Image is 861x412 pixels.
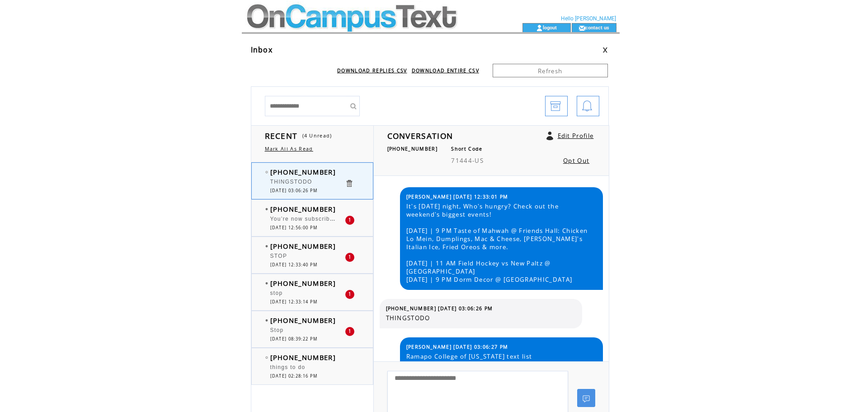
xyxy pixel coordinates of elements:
span: Inbox [251,45,273,55]
a: Click to edit user profile [546,132,553,140]
img: bell.png [582,96,593,117]
span: [PERSON_NAME] [DATE] 03:06:27 PM [406,344,508,350]
img: archive.png [550,96,561,117]
span: stop [270,290,283,296]
a: contact us [585,24,609,30]
span: [PHONE_NUMBER] [270,204,336,213]
span: (4 Unread) [302,133,332,139]
a: DOWNLOAD ENTIRE CSV [412,67,479,74]
span: CONVERSATION [387,130,453,141]
div: 1 [345,216,354,225]
div: 1 [345,327,354,336]
span: [PERSON_NAME] [DATE] 12:33:01 PM [406,194,508,200]
span: [DATE] 08:39:22 PM [270,336,318,342]
div: 1 [345,253,354,262]
span: [PHONE_NUMBER] [270,353,336,362]
span: THINGSTODO [386,314,576,322]
span: RECENT [265,130,298,141]
span: [DATE] 03:06:26 PM [270,188,318,194]
span: [DATE] 12:56:00 PM [270,225,318,231]
img: bulletFull.png [265,245,268,247]
span: Short Code [451,146,482,152]
a: DOWNLOAD REPLIES CSV [337,67,407,74]
span: [DATE] 12:33:40 PM [270,262,318,268]
img: bulletFull.png [265,319,268,322]
a: Opt Out [563,156,589,165]
span: [PHONE_NUMBER] [270,316,336,325]
span: 71444-US [451,156,484,165]
img: bulletEmpty.png [265,356,268,359]
span: Hello [PERSON_NAME] [561,15,616,22]
img: bulletFull.png [265,282,268,284]
div: 1 [345,290,354,299]
span: [PHONE_NUMBER] [270,167,336,176]
a: logout [543,24,557,30]
span: [PHONE_NUMBER] [387,146,438,152]
img: bulletEmpty.png [265,171,268,173]
input: Submit [346,96,360,116]
img: contact_us_icon.gif [579,24,585,32]
span: [PHONE_NUMBER] [DATE] 03:06:26 PM [386,305,493,312]
span: It's [DATE] night, Who's hungry? Check out the weekend's biggest events! [DATE] | 9 PM Taste of M... [406,202,596,284]
span: THINGSTODO [270,179,312,185]
span: [DATE] 12:33:14 PM [270,299,318,305]
span: things to do [270,364,306,370]
span: Stop [270,327,284,333]
a: Mark All As Read [265,146,313,152]
span: Ramapo College of [US_STATE] text list Msg freq varies Reply HELP for help. STOP to end. Msg&Data... [406,352,596,385]
span: STOP [270,253,287,259]
a: Edit Profile [558,132,594,140]
span: [DATE] 02:28:16 PM [270,373,318,379]
span: [PHONE_NUMBER] [270,279,336,288]
img: account_icon.gif [536,24,543,32]
a: Click to delete these messgaes [345,179,353,188]
span: [PHONE_NUMBER] [270,242,336,251]
img: bulletFull.png [265,208,268,210]
a: Refresh [493,64,608,77]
